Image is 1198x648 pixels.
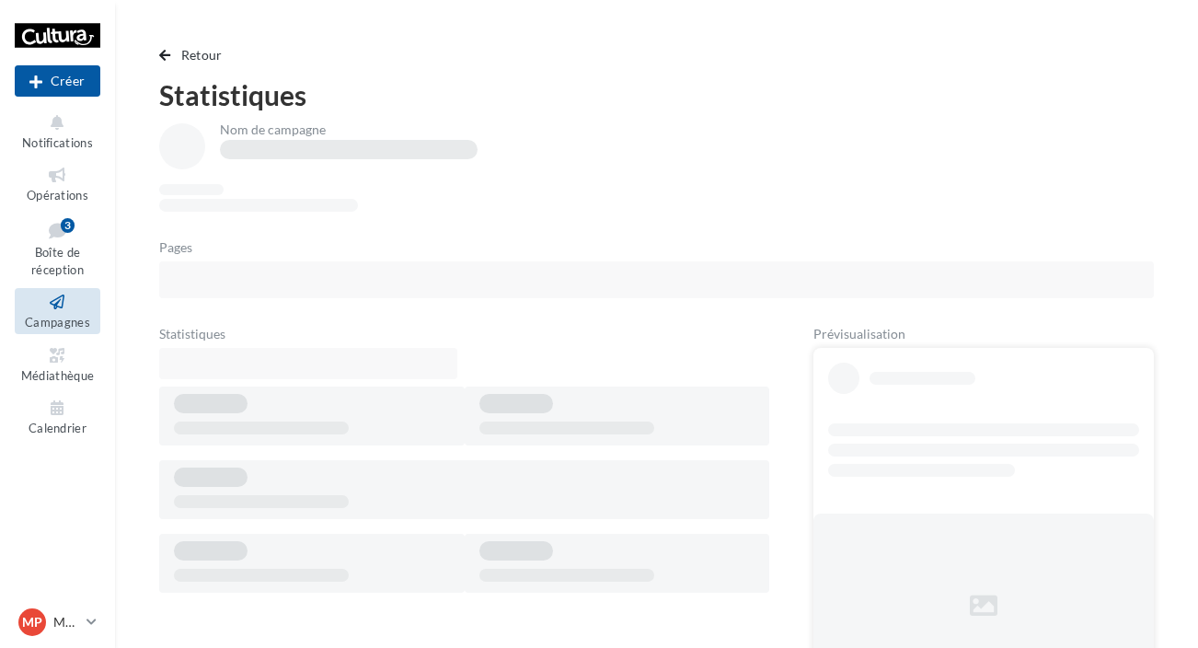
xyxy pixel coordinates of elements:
a: Médiathèque [15,341,100,387]
button: Retour [159,44,230,66]
span: Médiathèque [21,368,95,383]
span: MP [22,613,42,631]
div: Prévisualisation [813,328,1154,341]
a: Calendrier [15,394,100,439]
span: Notifications [22,135,93,150]
span: Campagnes [25,315,90,330]
a: MP Marine POURNIN [15,605,100,640]
span: Calendrier [29,421,86,435]
div: Pages [159,241,1154,254]
a: Campagnes [15,288,100,333]
div: Statistiques [159,328,755,341]
div: Statistiques [159,81,1154,109]
div: 3 [61,218,75,233]
button: Créer [15,65,100,97]
span: Opérations [27,188,88,202]
div: Nom de campagne [220,123,478,136]
button: Notifications [15,109,100,154]
p: Marine POURNIN [53,613,79,631]
div: Nouvelle campagne [15,65,100,97]
a: Boîte de réception3 [15,214,100,282]
span: Retour [181,47,223,63]
span: Boîte de réception [31,245,84,277]
a: Opérations [15,161,100,206]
